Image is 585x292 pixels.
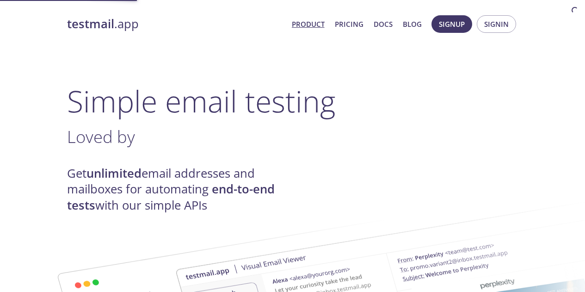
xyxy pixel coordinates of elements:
[67,125,135,148] span: Loved by
[431,15,472,33] button: Signup
[403,18,422,30] a: Blog
[67,166,293,213] h4: Get email addresses and mailboxes for automating with our simple APIs
[67,16,284,32] a: testmail.app
[374,18,393,30] a: Docs
[335,18,363,30] a: Pricing
[484,18,509,30] span: Signin
[67,83,518,119] h1: Simple email testing
[477,15,516,33] button: Signin
[67,181,275,213] strong: end-to-end tests
[439,18,465,30] span: Signup
[67,16,114,32] strong: testmail
[292,18,325,30] a: Product
[86,165,142,181] strong: unlimited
